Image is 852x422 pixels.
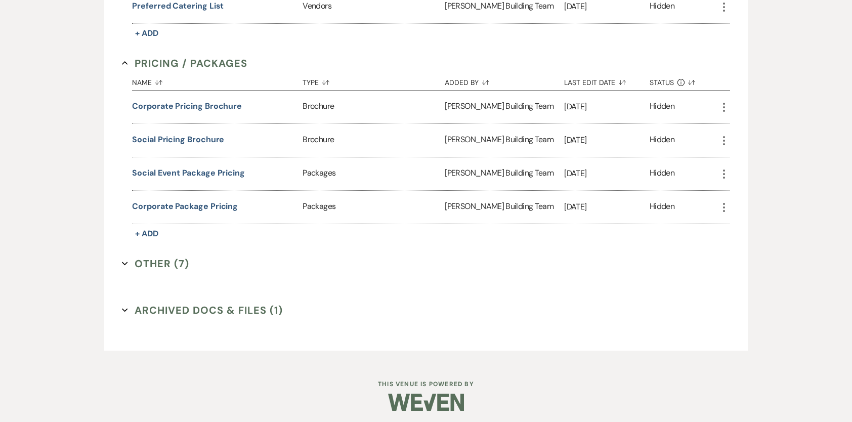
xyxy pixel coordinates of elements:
[650,71,718,90] button: Status
[650,100,674,114] div: Hidden
[445,191,564,224] div: [PERSON_NAME] Building Team
[564,167,650,180] p: [DATE]
[650,134,674,147] div: Hidden
[122,303,283,318] button: Archived Docs & Files (1)
[303,91,445,123] div: Brochure
[445,157,564,190] div: [PERSON_NAME] Building Team
[132,26,161,40] button: + Add
[564,200,650,214] p: [DATE]
[122,256,189,271] button: Other (7)
[303,71,445,90] button: Type
[303,157,445,190] div: Packages
[564,134,650,147] p: [DATE]
[650,200,674,214] div: Hidden
[135,228,158,239] span: + Add
[650,167,674,181] div: Hidden
[303,191,445,224] div: Packages
[564,100,650,113] p: [DATE]
[650,79,674,86] span: Status
[135,28,158,38] span: + Add
[388,385,464,420] img: Weven Logo
[132,134,224,146] button: Social Pricing Brochure
[132,100,242,112] button: Corporate Pricing Brochure
[132,227,161,241] button: + Add
[445,124,564,157] div: [PERSON_NAME] Building Team
[564,71,650,90] button: Last Edit Date
[122,56,247,71] button: Pricing / Packages
[132,200,238,213] button: Corporate Package Pricing
[445,71,564,90] button: Added By
[303,124,445,157] div: Brochure
[132,167,245,179] button: Social Event Package Pricing
[445,91,564,123] div: [PERSON_NAME] Building Team
[132,71,303,90] button: Name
